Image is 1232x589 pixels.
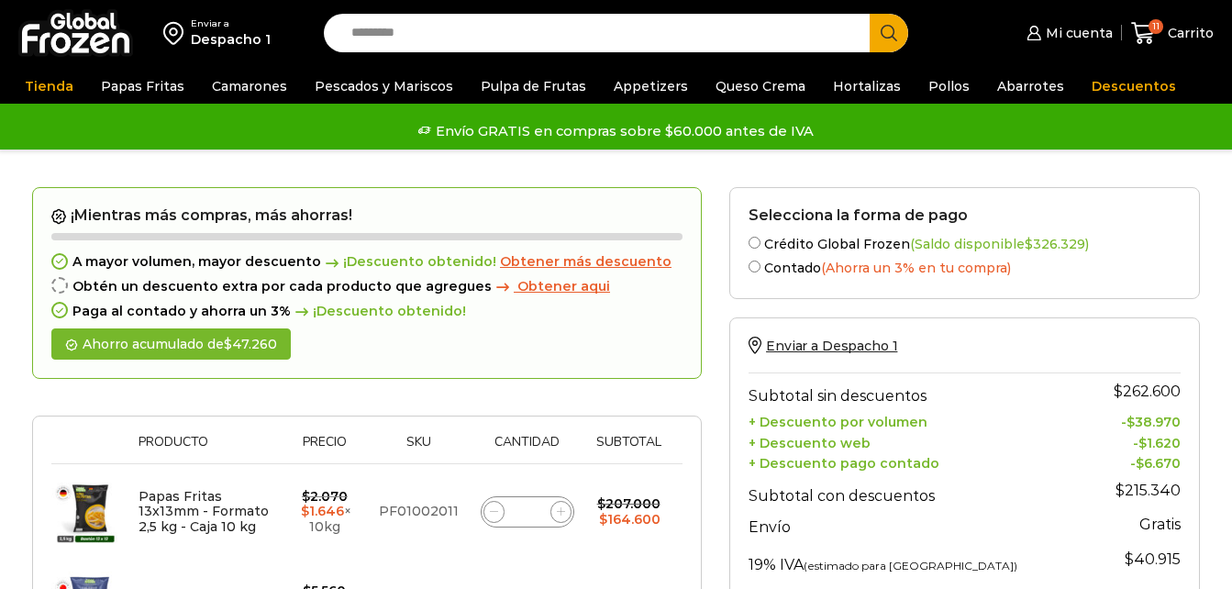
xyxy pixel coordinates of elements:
[1131,12,1214,55] a: 11 Carrito
[139,488,269,536] a: Papas Fritas 13x13mm - Formato 2,5 kg - Caja 10 kg
[1127,414,1181,430] bdi: 38.970
[472,69,595,104] a: Pulpa de Frutas
[1138,435,1147,451] span: $
[1025,236,1033,252] span: $
[224,336,277,352] bdi: 47.260
[749,409,1082,430] th: + Descuento por volumen
[301,503,309,519] span: $
[302,488,310,505] span: $
[51,304,683,319] div: Paga al contado y ahorra un 3%
[163,17,191,49] img: address-field-icon.svg
[749,338,897,354] a: Enviar a Despacho 1
[749,372,1082,409] th: Subtotal sin descuentos
[51,254,683,270] div: A mayor volumen, mayor descuento
[749,237,760,249] input: Crédito Global Frozen(Saldo disponible$326.329)
[597,495,605,512] span: $
[51,328,291,361] div: Ahorro acumulado de
[583,435,673,463] th: Subtotal
[910,236,1089,252] span: (Saldo disponible )
[129,435,283,463] th: Producto
[1041,24,1113,42] span: Mi cuenta
[749,451,1082,472] th: + Descuento pago contado
[224,336,232,352] span: $
[92,69,194,104] a: Papas Fritas
[51,279,683,294] div: Obtén un descuento extra por cada producto que agregues
[1115,482,1125,499] span: $
[1082,69,1185,104] a: Descuentos
[305,69,462,104] a: Pescados y Mariscos
[366,435,472,463] th: Sku
[203,69,296,104] a: Camarones
[321,254,496,270] span: ¡Descuento obtenido!
[1138,435,1181,451] bdi: 1.620
[1082,409,1181,430] td: -
[283,435,366,463] th: Precio
[766,338,897,354] span: Enviar a Despacho 1
[988,69,1073,104] a: Abarrotes
[492,279,610,294] a: Obtener aqui
[749,472,1082,509] th: Subtotal con descuentos
[1149,19,1163,34] span: 11
[749,233,1181,252] label: Crédito Global Frozen
[599,511,607,528] span: $
[749,430,1082,451] th: + Descuento web
[283,464,366,560] td: × 10kg
[1125,550,1181,568] span: 40.915
[1114,383,1123,400] span: $
[749,509,1082,541] th: Envío
[500,253,671,270] span: Obtener más descuento
[597,495,660,512] bdi: 207.000
[1136,455,1181,472] bdi: 6.670
[1082,430,1181,451] td: -
[599,511,660,528] bdi: 164.600
[51,206,683,225] h2: ¡Mientras más compras, más ahorras!
[749,257,1181,276] label: Contado
[1127,414,1135,430] span: $
[302,488,348,505] bdi: 2.070
[1139,516,1181,533] strong: Gratis
[749,261,760,272] input: Contado(Ahorra un 3% en tu compra)
[191,17,271,30] div: Enviar a
[821,260,1011,276] span: (Ahorra un 3% en tu compra)
[16,69,83,104] a: Tienda
[749,206,1181,224] h2: Selecciona la forma de pago
[1125,550,1134,568] span: $
[191,30,271,49] div: Despacho 1
[1082,451,1181,472] td: -
[870,14,908,52] button: Search button
[804,559,1017,572] small: (estimado para [GEOGRAPHIC_DATA])
[1163,24,1214,42] span: Carrito
[749,540,1082,577] th: 19% IVA
[500,254,671,270] a: Obtener más descuento
[291,304,466,319] span: ¡Descuento obtenido!
[1115,482,1181,499] bdi: 215.340
[1022,15,1112,51] a: Mi cuenta
[1136,455,1144,472] span: $
[605,69,697,104] a: Appetizers
[515,499,540,525] input: Product quantity
[472,435,583,463] th: Cantidad
[1114,383,1181,400] bdi: 262.600
[366,464,472,560] td: PF01002011
[517,278,610,294] span: Obtener aqui
[824,69,910,104] a: Hortalizas
[1025,236,1085,252] bdi: 326.329
[919,69,979,104] a: Pollos
[301,503,344,519] bdi: 1.646
[706,69,815,104] a: Queso Crema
